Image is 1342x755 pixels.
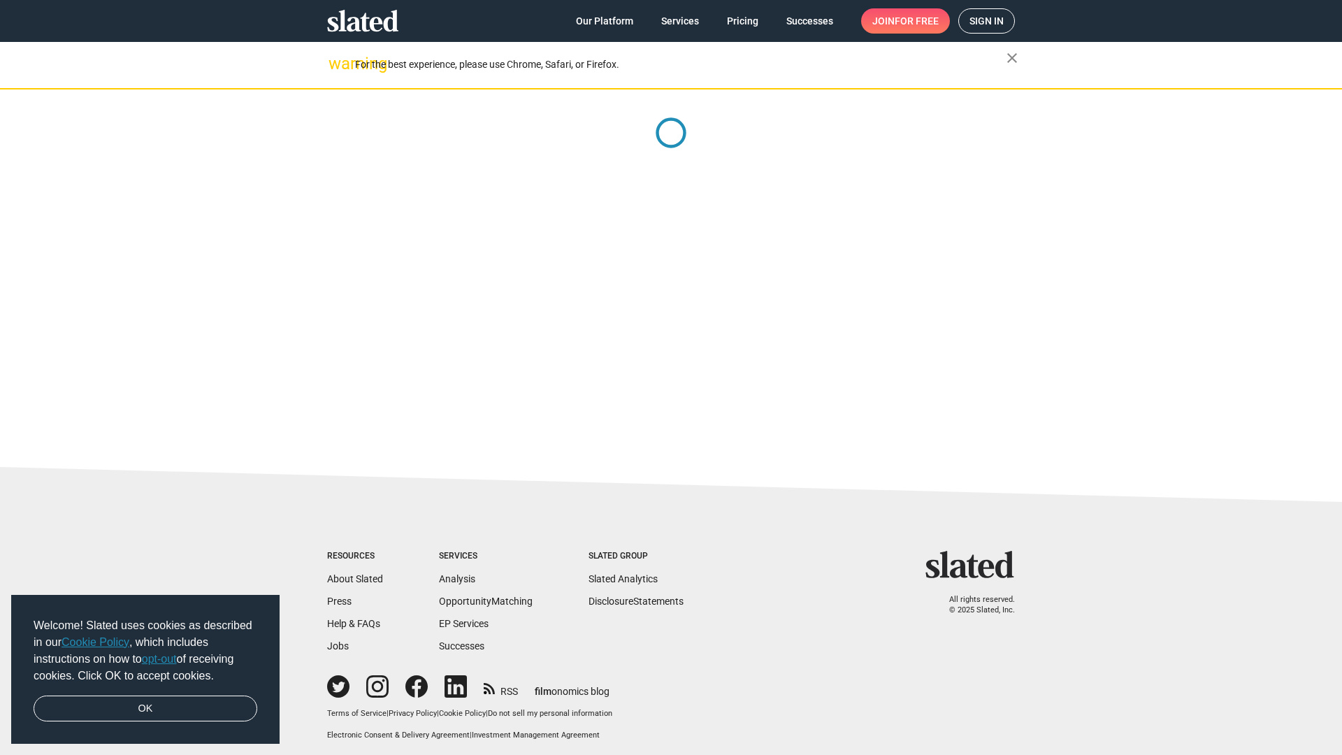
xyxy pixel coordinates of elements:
[895,8,939,34] span: for free
[389,709,437,718] a: Privacy Policy
[775,8,844,34] a: Successes
[565,8,644,34] a: Our Platform
[1004,50,1020,66] mat-icon: close
[439,573,475,584] a: Analysis
[589,573,658,584] a: Slated Analytics
[716,8,770,34] a: Pricing
[62,636,129,648] a: Cookie Policy
[355,55,1006,74] div: For the best experience, please use Chrome, Safari, or Firefox.
[969,9,1004,33] span: Sign in
[142,653,177,665] a: opt-out
[589,596,684,607] a: DisclosureStatements
[439,618,489,629] a: EP Services
[727,8,758,34] span: Pricing
[589,551,684,562] div: Slated Group
[387,709,389,718] span: |
[486,709,488,718] span: |
[576,8,633,34] span: Our Platform
[488,709,612,719] button: Do not sell my personal information
[327,640,349,652] a: Jobs
[786,8,833,34] span: Successes
[535,686,551,697] span: film
[958,8,1015,34] a: Sign in
[439,709,486,718] a: Cookie Policy
[34,617,257,684] span: Welcome! Slated uses cookies as described in our , which includes instructions on how to of recei...
[327,596,352,607] a: Press
[484,677,518,698] a: RSS
[327,731,470,740] a: Electronic Consent & Delivery Agreement
[472,731,600,740] a: Investment Management Agreement
[327,618,380,629] a: Help & FAQs
[535,674,609,698] a: filmonomics blog
[327,551,383,562] div: Resources
[327,573,383,584] a: About Slated
[327,709,387,718] a: Terms of Service
[470,731,472,740] span: |
[439,640,484,652] a: Successes
[661,8,699,34] span: Services
[872,8,939,34] span: Join
[861,8,950,34] a: Joinfor free
[439,596,533,607] a: OpportunityMatching
[437,709,439,718] span: |
[650,8,710,34] a: Services
[935,595,1015,615] p: All rights reserved. © 2025 Slated, Inc.
[329,55,345,72] mat-icon: warning
[11,595,280,745] div: cookieconsent
[439,551,533,562] div: Services
[34,696,257,722] a: dismiss cookie message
